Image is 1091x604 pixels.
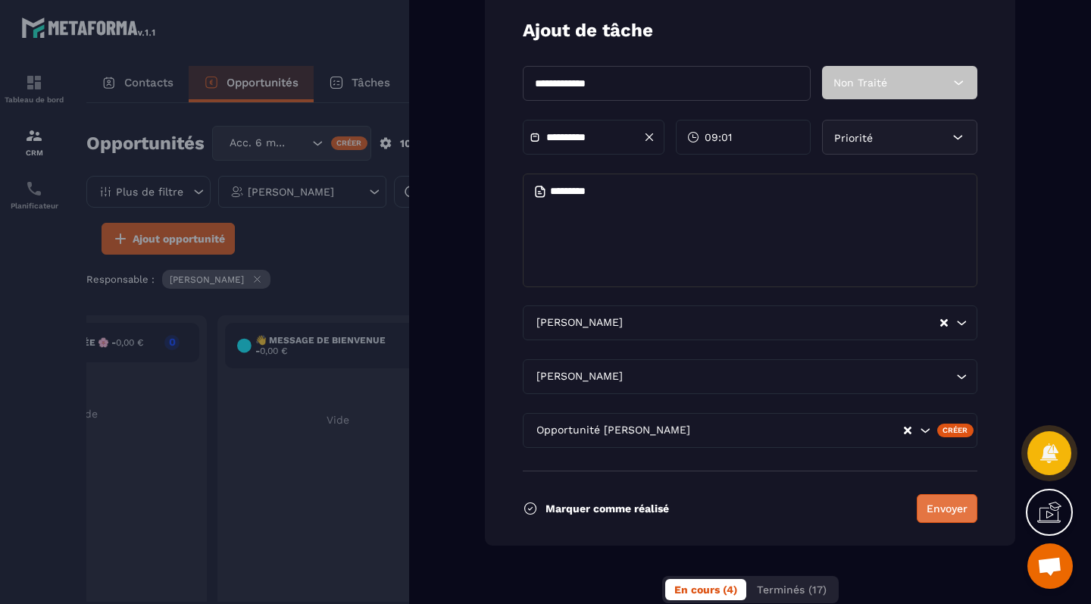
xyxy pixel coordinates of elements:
button: Clear Selected [904,425,911,437]
span: Opportunité [PERSON_NAME] [533,422,693,439]
a: Ouvrir le chat [1027,543,1073,589]
span: 09:01 [705,130,732,145]
button: Envoyer [917,494,977,523]
input: Search for option [626,368,952,385]
button: En cours (4) [665,579,746,600]
span: [PERSON_NAME] [533,368,626,385]
span: [PERSON_NAME] [533,315,626,331]
input: Search for option [693,422,902,439]
span: Priorité [834,132,873,144]
span: En cours (4) [674,584,737,596]
p: Marquer comme réalisé [545,502,669,515]
button: Clear Selected [940,318,948,329]
button: Terminés (17) [748,579,836,600]
span: Terminés (17) [757,584,827,596]
input: Search for option [626,315,939,331]
div: Search for option [523,413,977,448]
div: Search for option [523,359,977,394]
div: Search for option [523,305,977,340]
div: Créer [937,424,974,437]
